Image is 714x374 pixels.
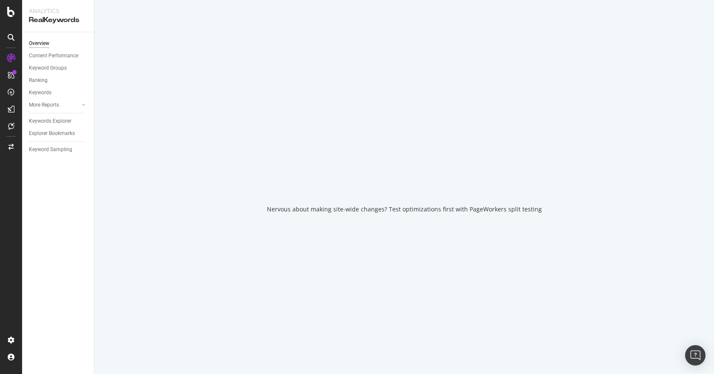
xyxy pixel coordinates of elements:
a: Keywords Explorer [29,117,88,126]
div: Keyword Groups [29,64,67,73]
div: Keywords [29,88,51,97]
div: Keywords Explorer [29,117,71,126]
div: Open Intercom Messenger [685,345,705,366]
a: Keywords [29,88,88,97]
div: Ranking [29,76,48,85]
div: Content Performance [29,51,78,60]
a: Overview [29,39,88,48]
a: Keyword Sampling [29,145,88,154]
a: Keyword Groups [29,64,88,73]
a: More Reports [29,101,79,110]
div: animation [374,161,435,191]
div: RealKeywords [29,15,87,25]
div: More Reports [29,101,59,110]
a: Explorer Bookmarks [29,129,88,138]
div: Keyword Sampling [29,145,72,154]
div: Analytics [29,7,87,15]
div: Explorer Bookmarks [29,129,75,138]
a: Ranking [29,76,88,85]
a: Content Performance [29,51,88,60]
div: Nervous about making site-wide changes? Test optimizations first with PageWorkers split testing [267,205,542,214]
div: Overview [29,39,49,48]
